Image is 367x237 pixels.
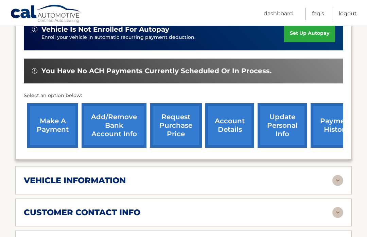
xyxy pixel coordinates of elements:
span: vehicle is not enrolled for autopay [41,25,169,34]
img: alert-white.svg [32,68,37,74]
span: You have no ACH payments currently scheduled or in process. [41,67,272,75]
a: update personal info [258,103,307,148]
a: request purchase price [150,103,202,148]
img: accordion-rest.svg [332,207,343,218]
a: set up autopay [284,24,335,42]
a: payment history [311,103,362,148]
a: make a payment [27,103,78,148]
a: Add/Remove bank account info [82,103,146,148]
a: account details [205,103,254,148]
a: Logout [339,8,357,20]
h2: customer contact info [24,207,140,218]
p: Enroll your vehicle in automatic recurring payment deduction. [41,34,284,41]
a: FAQ's [312,8,324,20]
img: alert-white.svg [32,27,37,32]
a: Cal Automotive [10,4,82,24]
a: Dashboard [264,8,293,20]
h2: vehicle information [24,175,126,186]
p: Select an option below: [24,92,343,100]
img: accordion-rest.svg [332,175,343,186]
